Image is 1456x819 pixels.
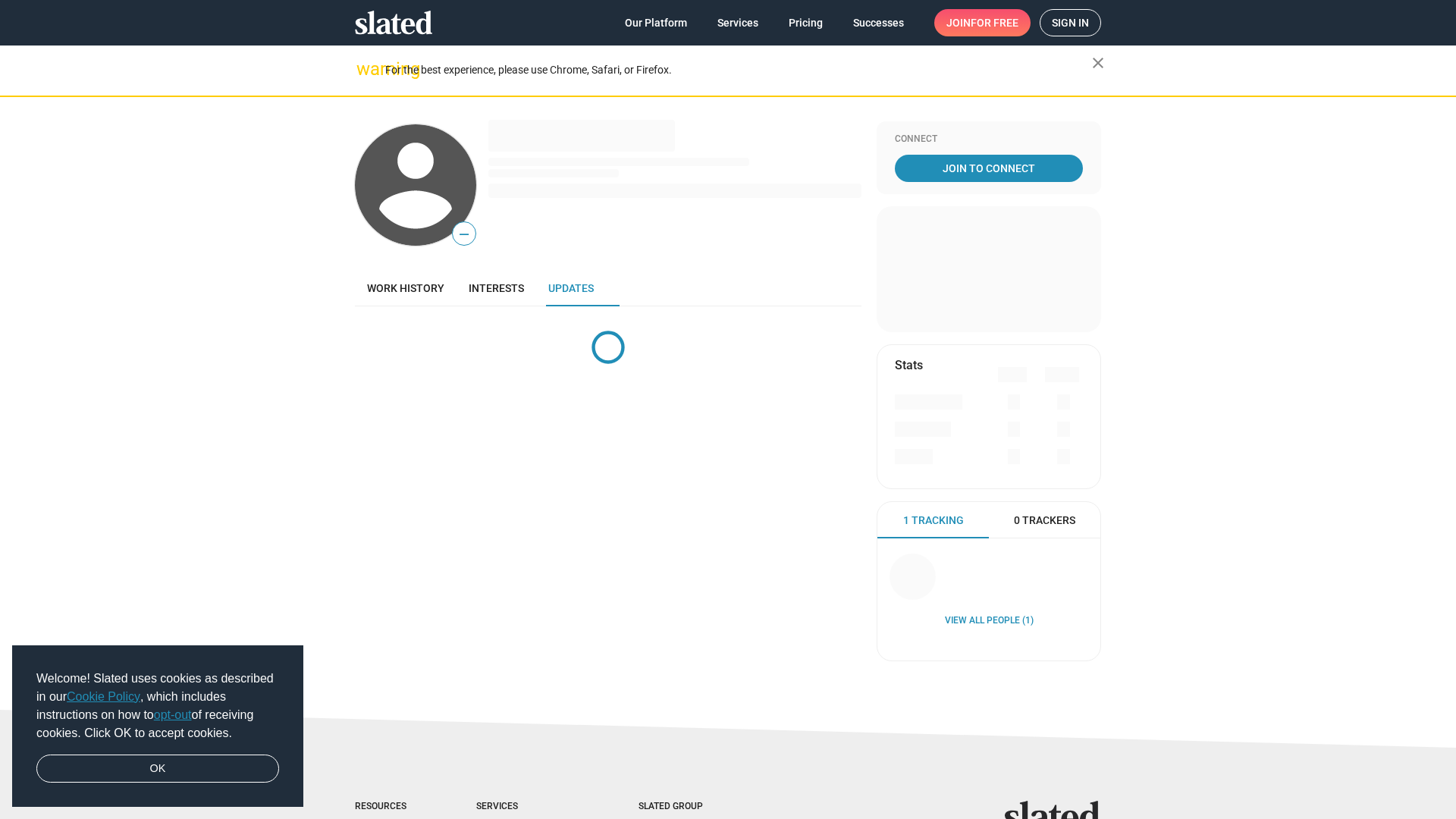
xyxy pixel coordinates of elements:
[895,133,1083,146] div: Connect
[36,755,279,783] a: dismiss cookie message
[639,801,742,813] div: Slated Group
[625,9,687,36] span: Our Platform
[1052,10,1089,36] span: Sign in
[536,270,606,306] a: Updates
[895,357,923,373] mat-card-title: Stats
[469,282,524,294] span: Interests
[476,801,578,813] div: Services
[613,9,699,36] a: Our Platform
[853,9,904,36] span: Successes
[67,690,140,703] a: Cookie Policy
[789,9,823,36] span: Pricing
[367,282,444,294] span: Work history
[355,270,457,306] a: Work history
[12,645,303,808] div: cookieconsent
[36,670,279,742] span: Welcome! Slated uses cookies as described in our , which includes instructions on how to of recei...
[453,224,475,244] span: —
[841,9,916,36] a: Successes
[898,155,1080,182] span: Join To Connect
[717,9,758,36] span: Services
[903,513,964,528] span: 1 Tracking
[154,708,192,721] a: opt-out
[777,9,835,36] a: Pricing
[971,9,1018,36] span: for free
[895,155,1083,182] a: Join To Connect
[946,9,1018,36] span: Join
[385,60,1092,80] div: For the best experience, please use Chrome, Safari, or Firefox.
[355,801,416,813] div: Resources
[1040,9,1101,36] a: Sign in
[945,615,1034,627] a: View all People (1)
[1089,54,1107,72] mat-icon: close
[934,9,1031,36] a: Joinfor free
[548,282,594,294] span: Updates
[457,270,536,306] a: Interests
[705,9,770,36] a: Services
[1014,513,1075,528] span: 0 Trackers
[356,60,375,78] mat-icon: warning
